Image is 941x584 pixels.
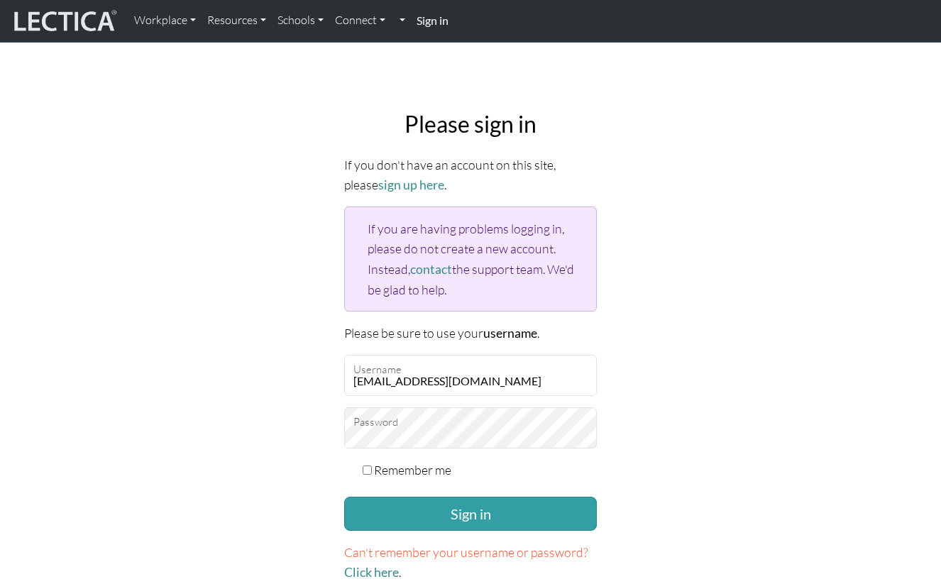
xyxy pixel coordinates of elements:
[410,262,452,277] a: contact
[374,460,451,480] label: Remember me
[344,542,597,583] p: .
[128,6,202,35] a: Workplace
[344,111,597,138] h2: Please sign in
[411,6,454,36] a: Sign in
[329,6,391,35] a: Connect
[344,565,399,580] a: Click here
[344,497,597,531] button: Sign in
[11,8,117,35] img: lecticalive
[344,355,597,396] input: Username
[344,323,597,343] p: Please be sure to use your .
[202,6,272,35] a: Resources
[272,6,329,35] a: Schools
[378,177,444,192] a: sign up here
[344,155,597,195] p: If you don't have an account on this site, please .
[483,326,537,341] strong: username
[344,206,597,312] div: If you are having problems logging in, please do not create a new account. Instead, the support t...
[344,544,588,560] span: Can't remember your username or password?
[417,13,449,27] strong: Sign in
